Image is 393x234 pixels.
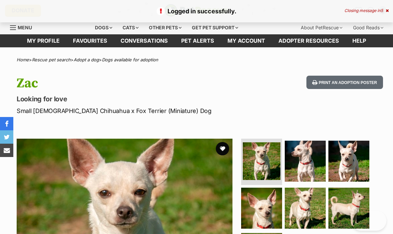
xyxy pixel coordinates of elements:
[348,21,388,34] div: Good Reads
[17,76,240,91] h1: Zac
[272,34,346,47] a: Adopter resources
[306,76,383,89] button: Print an adoption poster
[90,21,117,34] div: Dogs
[221,34,272,47] a: My account
[74,57,99,62] a: Adopt a dog
[102,57,158,62] a: Dogs available for adoption
[66,34,114,47] a: Favourites
[7,7,386,16] p: Logged in successfully.
[32,57,71,62] a: Rescue pet search
[296,21,347,34] div: About PetRescue
[144,21,186,34] div: Other pets
[20,34,66,47] a: My profile
[118,21,143,34] div: Cats
[17,57,29,62] a: Home
[18,25,32,30] span: Menu
[381,8,383,13] span: 5
[175,34,221,47] a: Pet alerts
[328,141,369,182] img: Photo of Zac
[351,211,386,231] iframe: Help Scout Beacon - Open
[10,21,37,33] a: Menu
[285,188,326,229] img: Photo of Zac
[187,21,243,34] div: Get pet support
[243,142,280,180] img: Photo of Zac
[328,188,369,229] img: Photo of Zac
[216,142,229,155] button: favourite
[17,94,240,104] p: Looking for love
[285,141,326,182] img: Photo of Zac
[114,34,175,47] a: conversations
[346,34,373,47] a: Help
[344,8,389,13] div: Closing message in
[241,188,282,229] img: Photo of Zac
[17,106,240,115] p: Small [DEMOGRAPHIC_DATA] Chihuahua x Fox Terrier (Miniature) Dog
